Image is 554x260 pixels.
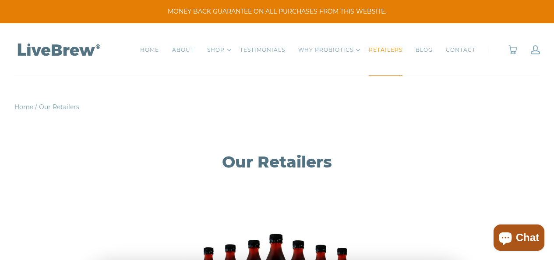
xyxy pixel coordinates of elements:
inbox-online-store-chat: Shopify online store chat [491,224,547,253]
a: HOME [140,46,159,54]
a: ABOUT [172,46,194,54]
a: RETAILERS [369,46,402,54]
a: SHOP [207,46,225,54]
span: Our Retailers [39,103,79,111]
span: MONEY BACK GUARANTEE ON ALL PURCHASES FROM THIS WEBSITE. [13,7,541,16]
h1: Our Retailers [50,152,504,172]
a: WHY PROBIOTICS [298,46,353,54]
a: Home [14,103,33,111]
a: BLOG [416,46,433,54]
span: / [35,103,37,111]
a: TESTIMONIALS [240,46,285,54]
img: LiveBrew [14,42,102,57]
a: CONTACT [446,46,476,54]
